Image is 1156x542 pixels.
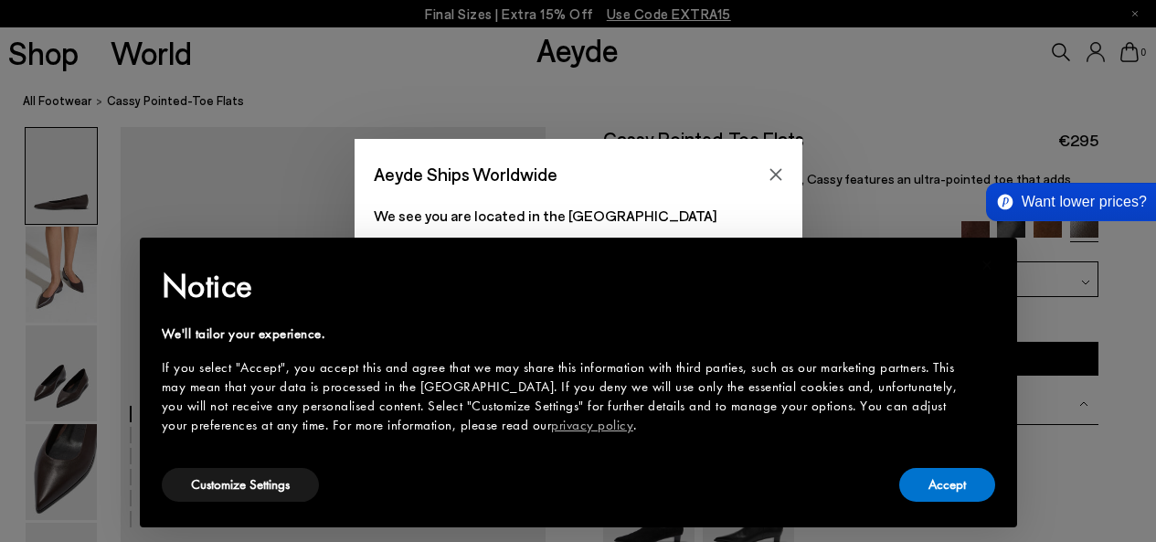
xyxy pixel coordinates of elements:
[551,416,633,434] a: privacy policy
[966,243,1010,287] button: Close this notice
[162,324,966,344] div: We'll tailor your experience.
[374,205,783,227] p: We see you are located in the [GEOGRAPHIC_DATA]
[162,468,319,502] button: Customize Settings
[899,468,995,502] button: Accept
[762,161,790,188] button: Close
[162,358,966,435] div: If you select "Accept", you accept this and agree that we may share this information with third p...
[162,262,966,310] h2: Notice
[374,158,557,190] span: Aeyde Ships Worldwide
[981,250,993,279] span: ×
